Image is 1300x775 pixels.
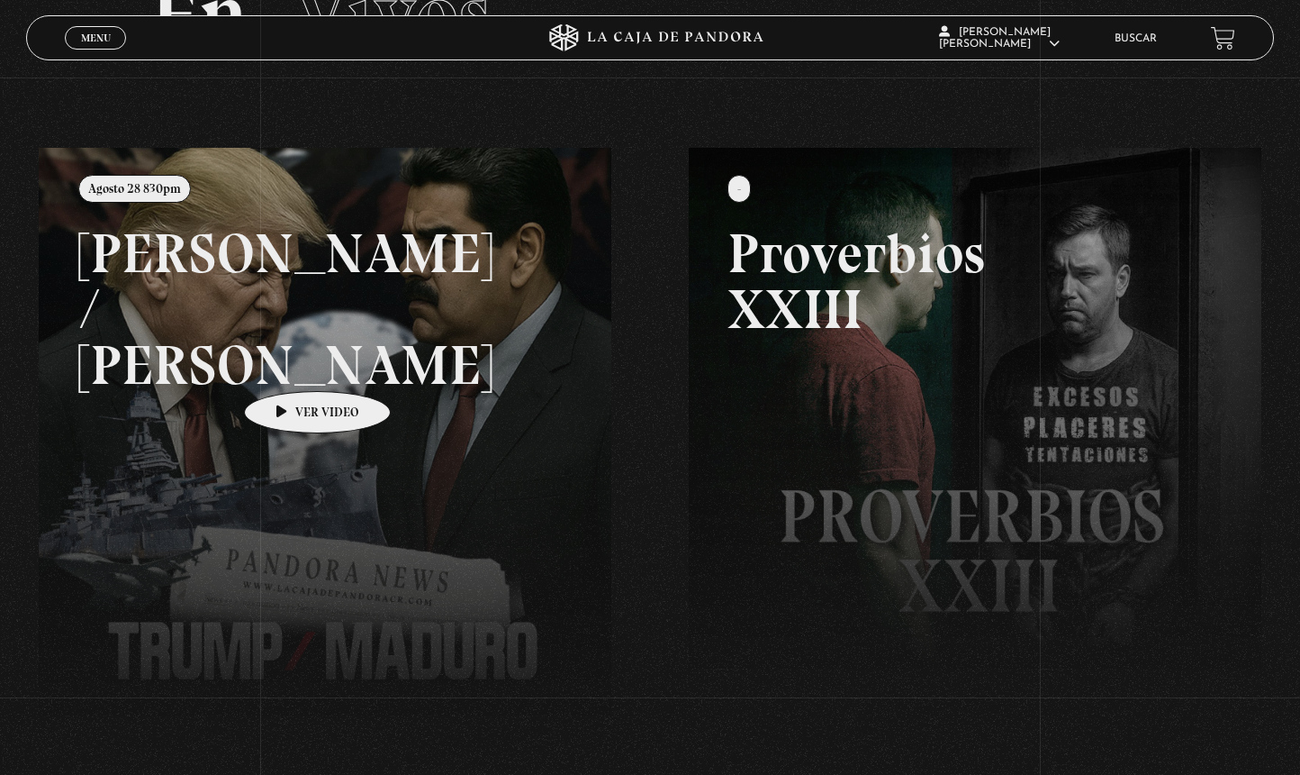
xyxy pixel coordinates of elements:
a: Buscar [1115,33,1157,44]
span: Cerrar [75,48,117,60]
span: [PERSON_NAME] [PERSON_NAME] [939,27,1060,50]
a: View your shopping cart [1211,26,1235,50]
span: Menu [81,32,111,43]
